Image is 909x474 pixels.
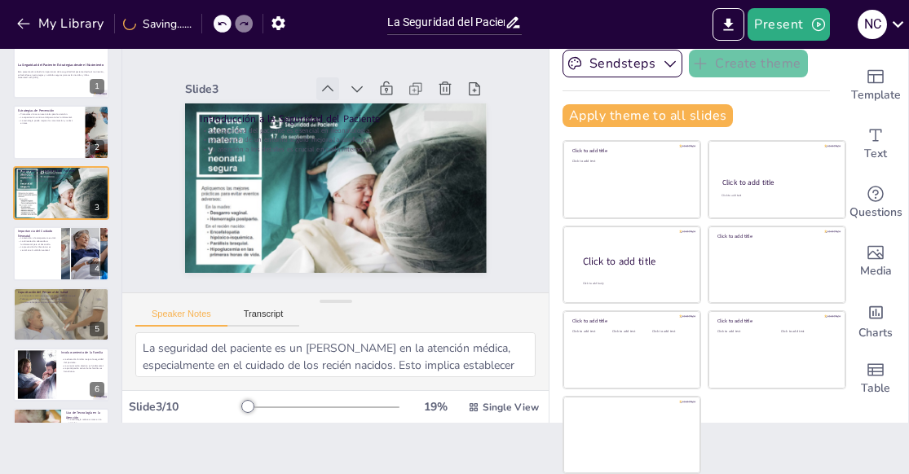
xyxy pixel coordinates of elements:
[200,112,471,125] p: Introducción a la Seguridad del Paciente
[572,147,689,154] div: Click to add title
[843,56,908,115] div: Add ready made slides
[13,166,109,220] div: 3
[860,262,892,280] span: Media
[123,16,192,32] div: Saving......
[864,145,887,163] span: Text
[572,330,609,334] div: Click to add text
[66,411,104,420] p: Uso de Tecnología en la Atención
[185,81,311,97] div: Slide 3
[13,45,109,99] div: 1
[13,287,109,341] div: 5
[717,318,834,324] div: Click to add title
[843,291,908,349] div: Add charts and graphs
[61,364,104,367] p: La comunicación efectiva es fundamental.
[18,112,81,116] p: Protocolos claros son esenciales para la atención.
[717,233,834,239] div: Click to add title
[18,116,81,119] p: La capacitación continua del personal es fundamental.
[18,297,104,301] p: Talleres y cursos son herramientas importantes.
[61,367,104,373] p: La participación activa de las familias es beneficiosa.
[849,204,902,222] span: Questions
[200,144,471,154] p: La atención a los detalles es crucial en cada interacción.
[717,330,769,334] div: Click to add text
[227,309,300,327] button: Transcript
[90,382,104,397] div: 6
[61,358,104,364] p: La educación familiar mejora la seguridad del paciente.
[583,254,687,268] div: Click to add title
[18,179,104,182] p: La atención a los detalles es crucial en cada interacción.
[200,125,471,135] p: La seguridad del paciente es esencial en neonatología.
[18,294,104,297] p: La formación continua es esencial para la atención segura.
[416,399,455,415] div: 19 %
[12,11,111,37] button: My Library
[90,79,104,94] div: 1
[572,318,689,324] div: Click to add title
[13,105,109,159] div: 2
[851,86,901,104] span: Template
[721,194,830,198] div: Click to add text
[722,178,831,187] div: Click to add title
[18,63,104,67] strong: La Seguridad del Paciente: Estrategias desde el Nacimiento
[858,324,893,342] span: Charts
[861,380,890,397] span: Table
[90,322,104,336] div: 5
[135,332,536,377] textarea: La seguridad del paciente es un [PERSON_NAME] en la atención médica, especialmente en el cuidado ...
[18,169,104,173] p: Introducción a la Seguridad del Paciente
[843,349,908,408] div: Add a table
[18,301,104,304] p: Un personal capacitado puede prevenir problemas.
[18,240,56,246] p: La alimentación adecuada es fundamental para el desarrollo.
[563,104,733,127] button: Apply theme to all slides
[18,229,56,238] p: Importancia del Cuidado Neonatal
[689,50,808,77] button: Create theme
[18,77,104,80] p: Generated with [URL]
[18,176,104,179] p: La creación de un entorno seguro mejora la confianza.
[652,330,689,334] div: Click to add text
[13,226,109,280] div: 4
[748,8,829,41] button: Present
[843,232,908,291] div: Add images, graphics, shapes or video
[18,290,104,295] p: Capacitación del Personal de Salud
[483,401,539,414] span: Single View
[843,173,908,232] div: Get real-time input from your audience
[858,10,887,39] div: N C
[18,246,56,252] p: La prevención de infecciones es crucial en el cuidado neonatal.
[612,330,649,334] div: Click to add text
[18,173,104,176] p: La seguridad del paciente es esencial en neonatología.
[387,11,505,34] input: Insert title
[90,261,104,276] div: 4
[13,348,109,402] div: 6
[135,309,227,327] button: Speaker Notes
[200,135,471,145] p: La creación de un entorno seguro mejora la confianza.
[18,118,81,124] p: La tecnología puede mejorar la comunicación y reducir errores.
[18,71,104,77] p: Esta presentación aborda la importancia de la seguridad del paciente desde el nacimiento, enfocán...
[781,330,832,334] div: Click to add text
[843,115,908,173] div: Add text boxes
[572,160,689,164] div: Click to add text
[583,281,686,285] div: Click to add body
[18,237,56,240] p: La atención a la temperatura es vital.
[66,419,104,424] p: La tecnología reduce errores en la atención.
[90,140,104,155] div: 2
[858,8,887,41] button: N C
[129,399,243,415] div: Slide 3 / 10
[90,200,104,215] div: 3
[563,50,682,77] button: Sendsteps
[18,108,81,113] p: Estrategias de Prevención
[61,350,104,355] p: Involucramiento de la Familia
[713,8,744,41] button: Export to PowerPoint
